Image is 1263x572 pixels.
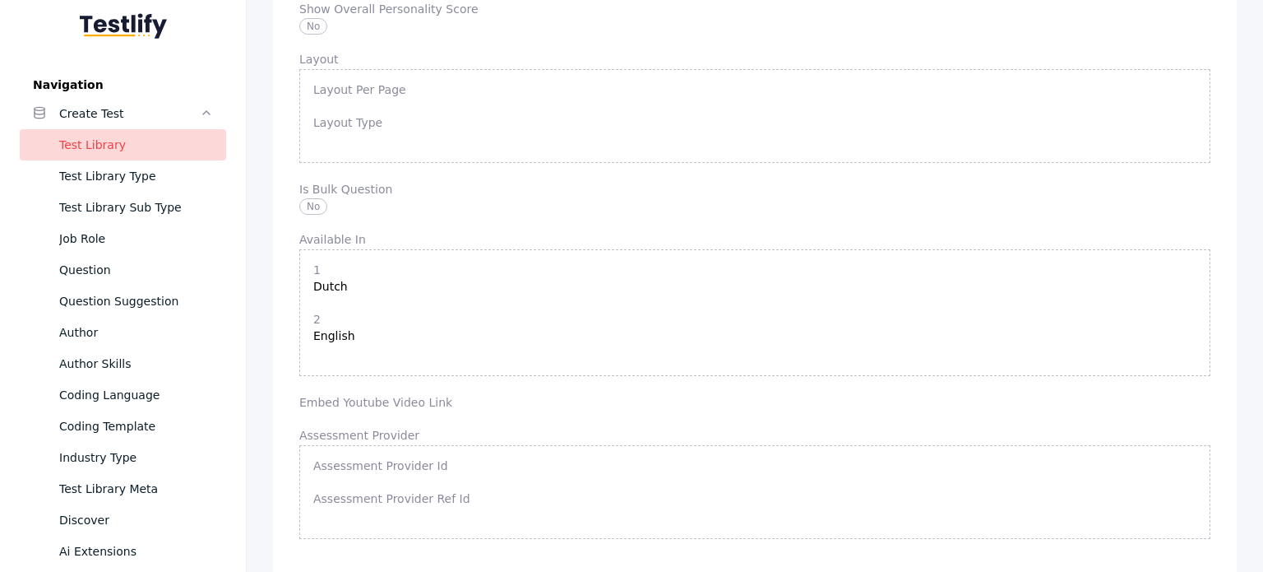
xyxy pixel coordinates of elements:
label: Available In [299,233,1210,246]
div: Ai Extensions [59,542,213,561]
section: English [313,313,1196,342]
a: Author Skills [20,348,226,379]
div: Question Suggestion [59,291,213,311]
label: Is Bulk Question [299,183,1210,196]
a: Discover [20,505,226,536]
div: Author Skills [59,354,213,374]
label: Assessment Provider Ref Id [313,492,1196,505]
a: Question [20,254,226,286]
div: Coding Template [59,416,213,436]
label: Assessment Provider [299,429,1210,442]
div: Author [59,323,213,342]
div: Create Test [59,104,200,123]
label: Embed Youtube Video Link [299,396,1210,409]
label: 2 [313,313,1196,326]
label: Navigation [20,78,226,91]
div: Question [59,260,213,280]
label: Show Overall Personality Score [299,2,1210,16]
label: Layout [299,53,1210,66]
div: Test Library [59,135,213,155]
a: Industry Type [20,442,226,473]
span: No [299,198,327,215]
div: Job Role [59,229,213,249]
div: Test Library Sub Type [59,198,213,217]
div: Test Library Type [59,166,213,186]
div: Industry Type [59,448,213,467]
img: Testlify - Backoffice [80,13,167,39]
span: No [299,18,327,35]
label: Layout Per Page [313,83,1196,96]
a: Author [20,317,226,348]
a: Coding Language [20,379,226,411]
div: Discover [59,510,213,530]
section: Dutch [313,263,1196,293]
a: Coding Template [20,411,226,442]
label: 1 [313,263,1196,277]
a: Test Library [20,129,226,160]
div: Test Library Meta [59,479,213,499]
label: Layout Type [313,116,1196,129]
label: Assessment Provider Id [313,459,1196,472]
div: Coding Language [59,385,213,405]
a: Test Library Meta [20,473,226,505]
a: Question Suggestion [20,286,226,317]
a: Test Library Type [20,160,226,192]
a: Test Library Sub Type [20,192,226,223]
a: Job Role [20,223,226,254]
a: Ai Extensions [20,536,226,567]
